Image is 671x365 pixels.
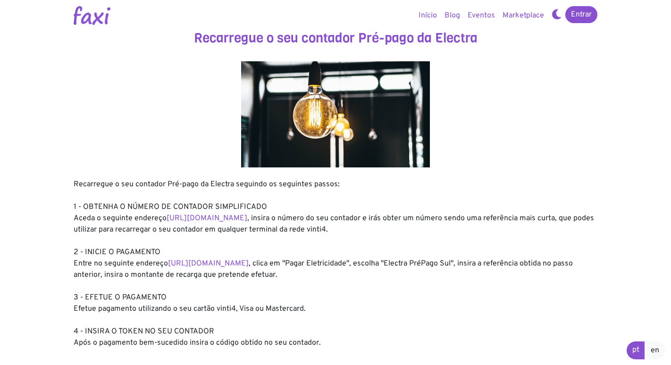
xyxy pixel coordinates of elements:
[565,6,597,23] a: Entrar
[627,341,645,359] a: pt
[168,259,249,268] a: [URL][DOMAIN_NAME]
[415,6,441,25] a: Início
[499,6,548,25] a: Marketplace
[74,179,597,348] div: Recarregue o seu contador Pré-pago da Electra seguindo os seguintes passos: 1 - OBTENHA O NÚMERO ...
[645,341,665,359] a: en
[441,6,464,25] a: Blog
[74,30,597,46] h3: Recarregue o seu contador Pré-pago da Electra
[74,6,110,25] img: Logotipo Faxi Online
[464,6,499,25] a: Eventos
[167,214,247,223] a: [URL][DOMAIN_NAME]
[241,61,430,167] img: energy.jpg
